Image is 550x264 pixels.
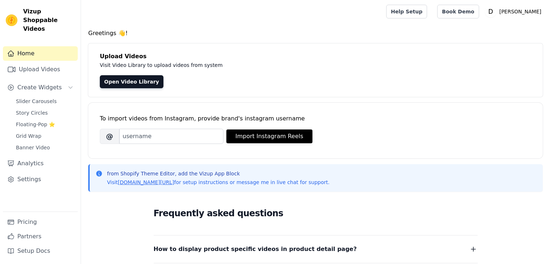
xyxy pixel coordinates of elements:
[496,5,544,18] p: [PERSON_NAME]
[17,83,62,92] span: Create Widgets
[3,215,78,229] a: Pricing
[154,206,478,221] h2: Frequently asked questions
[107,170,329,177] p: from Shopify Theme Editor, add the Vizup App Block
[3,62,78,77] a: Upload Videos
[6,14,17,26] img: Vizup
[12,142,78,153] a: Banner Video
[16,98,57,105] span: Slider Carousels
[119,129,223,144] input: username
[485,5,544,18] button: D [PERSON_NAME]
[3,80,78,95] button: Create Widgets
[12,96,78,106] a: Slider Carousels
[12,119,78,129] a: Floating-Pop ⭐
[3,156,78,171] a: Analytics
[154,244,357,254] span: How to display product specific videos in product detail page?
[12,131,78,141] a: Grid Wrap
[3,172,78,187] a: Settings
[118,179,174,185] a: [DOMAIN_NAME][URL]
[154,244,478,254] button: How to display product specific videos in product detail page?
[100,129,119,144] span: @
[3,244,78,258] a: Setup Docs
[16,121,55,128] span: Floating-Pop ⭐
[488,8,493,15] text: D
[437,5,479,18] a: Book Demo
[226,129,312,143] button: Import Instagram Reels
[100,114,531,123] div: To import videos from Instagram, provide brand's instagram username
[23,7,75,33] span: Vizup Shoppable Videos
[100,61,424,69] p: Visit Video Library to upload videos from system
[88,29,543,38] h4: Greetings 👋!
[16,132,41,140] span: Grid Wrap
[100,75,163,88] a: Open Video Library
[100,52,531,61] h4: Upload Videos
[12,108,78,118] a: Story Circles
[3,229,78,244] a: Partners
[3,46,78,61] a: Home
[16,109,48,116] span: Story Circles
[386,5,427,18] a: Help Setup
[107,179,329,186] p: Visit for setup instructions or message me in live chat for support.
[16,144,50,151] span: Banner Video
